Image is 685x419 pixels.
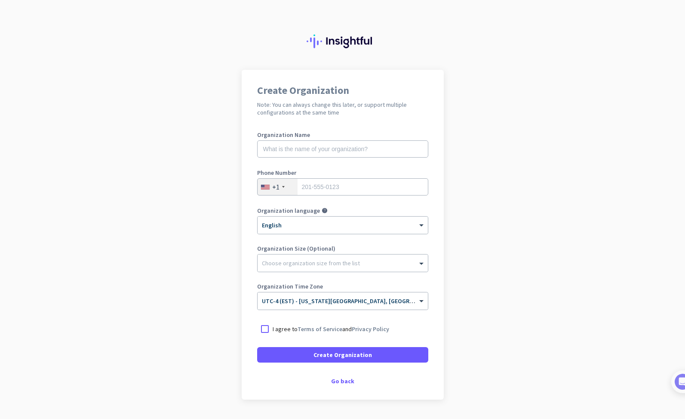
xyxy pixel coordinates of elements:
div: +1 [272,183,280,191]
h2: Note: You can always change this later, or support multiple configurations at the same time [257,101,428,116]
button: Create Organization [257,347,428,363]
a: Privacy Policy [352,325,389,333]
label: Organization Time Zone [257,283,428,289]
input: What is the name of your organization? [257,140,428,158]
span: Create Organization [313,351,372,359]
label: Organization language [257,208,320,214]
label: Organization Name [257,132,428,138]
i: help [322,208,328,214]
a: Terms of Service [298,325,342,333]
p: I agree to and [273,325,389,333]
input: 201-555-0123 [257,178,428,196]
label: Phone Number [257,170,428,176]
div: Go back [257,378,428,384]
img: Insightful [307,34,379,48]
label: Organization Size (Optional) [257,245,428,251]
h1: Create Organization [257,85,428,96]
